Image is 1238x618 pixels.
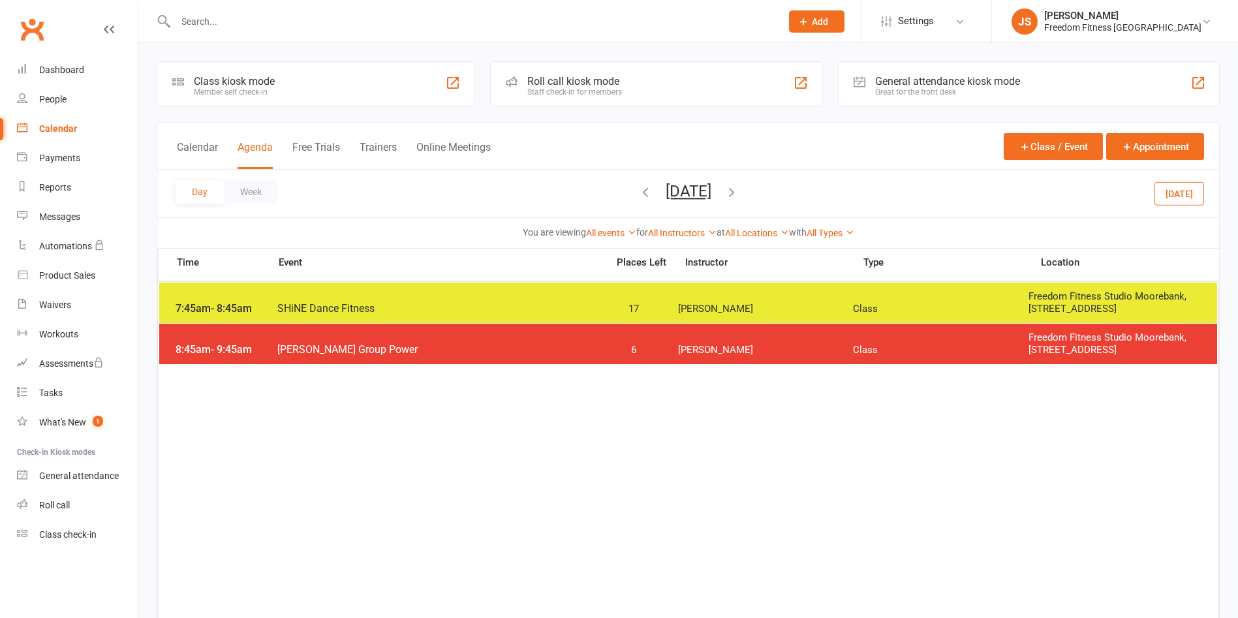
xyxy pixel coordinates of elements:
div: What's New [39,417,86,427]
strong: You are viewing [523,227,586,238]
button: Add [789,10,844,33]
span: 7:45am [172,302,277,315]
div: Reports [39,182,71,193]
div: Great for the front desk [875,87,1020,97]
div: Freedom Fitness [GEOGRAPHIC_DATA] [1044,22,1201,33]
input: Search... [172,12,772,31]
div: Class check-in [39,529,97,540]
div: People [39,94,67,104]
span: Settings [898,7,934,36]
div: Payments [39,153,80,163]
span: Location [1041,258,1218,268]
span: 1 [93,416,103,427]
a: All Locations [725,228,789,238]
a: Product Sales [17,261,138,290]
span: SHiNE Dance Fitness [277,302,600,315]
span: Instructor [685,258,863,268]
a: Roll call [17,491,138,520]
button: Class / Event [1004,133,1103,160]
div: Product Sales [39,270,95,281]
div: Class kiosk mode [194,75,275,87]
div: Roll call kiosk mode [527,75,622,87]
span: Type [863,258,1041,268]
div: Messages [39,211,80,222]
div: Roll call [39,500,70,510]
div: General attendance [39,471,119,481]
span: Add [812,16,828,27]
span: [PERSON_NAME] [678,303,854,315]
span: Class [853,344,1029,356]
a: Assessments [17,349,138,379]
span: Class [853,303,1029,315]
button: [DATE] [1154,181,1204,205]
a: Reports [17,173,138,202]
a: Clubworx [16,13,48,46]
a: All Types [807,228,854,238]
div: Tasks [39,388,63,398]
strong: for [636,227,648,238]
span: Freedom Fitness Studio Moorebank, [STREET_ADDRESS] [1029,290,1204,315]
a: Messages [17,202,138,232]
span: 6 [600,344,668,356]
a: General attendance kiosk mode [17,461,138,491]
a: Waivers [17,290,138,320]
div: Member self check-in [194,87,275,97]
button: Week [224,180,278,204]
strong: with [789,227,807,238]
a: Dashboard [17,55,138,85]
span: [PERSON_NAME] [678,344,854,356]
a: Workouts [17,320,138,349]
strong: at [717,227,725,238]
span: Places Left [607,258,675,268]
div: General attendance kiosk mode [875,75,1020,87]
span: - 9:45am [211,343,252,356]
a: What's New1 [17,408,138,437]
span: Time [174,256,278,272]
div: Staff check-in for members [527,87,622,97]
button: Calendar [177,141,218,169]
div: JS [1012,8,1038,35]
span: Event [278,256,608,269]
div: Calendar [39,123,77,134]
a: Automations [17,232,138,261]
a: All events [586,228,636,238]
button: [DATE] [666,182,711,200]
span: - 8:45am [211,302,252,315]
a: Tasks [17,379,138,408]
button: Agenda [238,141,273,169]
span: Freedom Fitness Studio Moorebank, [STREET_ADDRESS] [1029,332,1204,356]
span: 17 [600,303,668,315]
a: Class kiosk mode [17,520,138,549]
div: Assessments [39,358,104,369]
div: Automations [39,241,92,251]
div: [PERSON_NAME] [1044,10,1201,22]
div: Waivers [39,300,71,310]
button: Day [176,180,224,204]
a: Payments [17,144,138,173]
span: 8:45am [172,343,277,356]
div: Dashboard [39,65,84,75]
a: All Instructors [648,228,717,238]
a: People [17,85,138,114]
button: Free Trials [292,141,340,169]
button: Trainers [360,141,397,169]
button: Online Meetings [416,141,491,169]
div: Workouts [39,329,78,339]
a: Calendar [17,114,138,144]
span: [PERSON_NAME] Group Power [277,343,600,356]
button: Appointment [1106,133,1204,160]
